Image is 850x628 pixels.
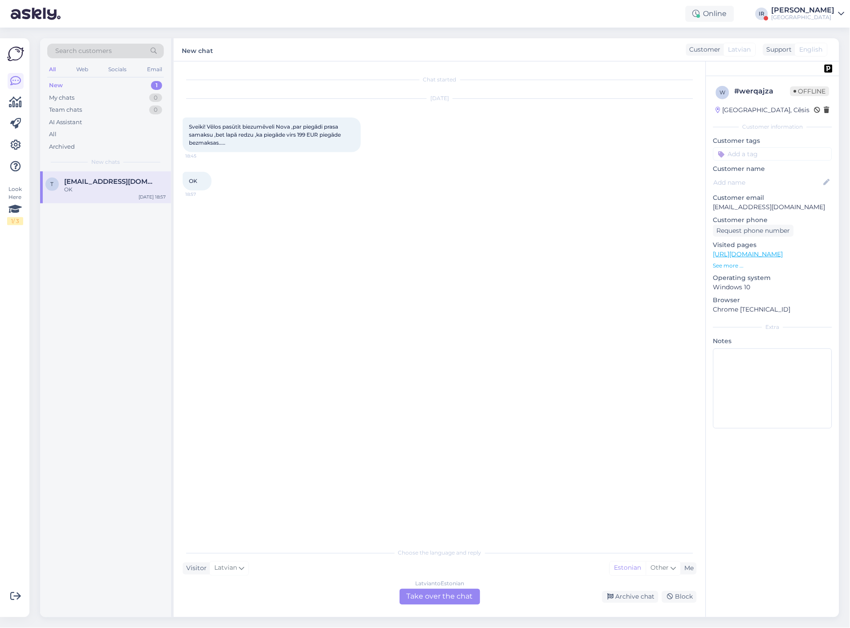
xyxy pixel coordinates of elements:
[183,76,697,84] div: Chat started
[713,136,832,146] p: Customer tags
[55,46,112,56] span: Search customers
[64,186,166,194] div: OK
[91,158,120,166] span: New chats
[772,7,845,21] a: [PERSON_NAME][GEOGRAPHIC_DATA]
[64,178,157,186] span: transivo@inbox.lv
[651,564,669,572] span: Other
[49,93,74,102] div: My chats
[713,193,832,203] p: Customer email
[713,147,832,161] input: Add a tag
[713,336,832,346] p: Notes
[185,153,219,159] span: 18:45
[182,44,213,56] label: New chat
[772,14,835,21] div: [GEOGRAPHIC_DATA]
[716,105,810,115] div: [GEOGRAPHIC_DATA], Cēsis
[49,118,82,127] div: AI Assistant
[825,65,833,73] img: pd
[49,130,57,139] div: All
[713,225,794,237] div: Request phone number
[149,105,162,114] div: 0
[735,86,790,97] div: # werqajza
[713,323,832,331] div: Extra
[756,8,768,20] div: IR
[713,215,832,225] p: Customer phone
[7,45,24,62] img: Askly Logo
[106,64,128,75] div: Socials
[400,589,480,605] div: Take over the chat
[713,262,832,270] p: See more ...
[662,591,697,603] div: Block
[185,191,219,198] span: 18:57
[74,64,90,75] div: Web
[189,178,197,184] span: OK
[149,93,162,102] div: 0
[415,580,464,588] div: Latvian to Estonian
[713,283,832,292] p: Windows 10
[720,89,726,96] span: w
[681,564,694,573] div: Me
[49,81,63,90] div: New
[183,564,207,573] div: Visitor
[7,185,23,225] div: Look Here
[713,123,832,131] div: Customer information
[610,562,646,575] div: Estonian
[713,273,832,283] p: Operating system
[145,64,164,75] div: Email
[763,45,792,54] div: Support
[713,203,832,212] p: [EMAIL_ADDRESS][DOMAIN_NAME]
[139,194,166,200] div: [DATE] 18:57
[800,45,823,54] span: English
[686,45,721,54] div: Customer
[183,549,697,557] div: Choose the language and reply
[714,178,822,187] input: Add name
[713,305,832,314] p: Chrome [TECHNICAL_ID]
[602,591,658,603] div: Archive chat
[713,250,783,258] a: [URL][DOMAIN_NAME]
[728,45,751,54] span: Latvian
[772,7,835,14] div: [PERSON_NAME]
[713,240,832,250] p: Visited pages
[151,81,162,90] div: 1
[686,6,734,22] div: Online
[713,296,832,305] p: Browser
[214,563,237,573] span: Latvian
[713,164,832,174] p: Customer name
[7,217,23,225] div: 1 / 3
[189,123,342,146] span: Sveiki! Vēlos pasūtīt biezumēveli Nova ,par piegādi prasa samaksu ,bet lapā redzu ,ka piegāde vir...
[47,64,57,75] div: All
[51,181,54,187] span: t
[49,105,82,114] div: Team chats
[183,94,697,102] div: [DATE]
[790,86,830,96] span: Offline
[49,142,75,151] div: Archived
